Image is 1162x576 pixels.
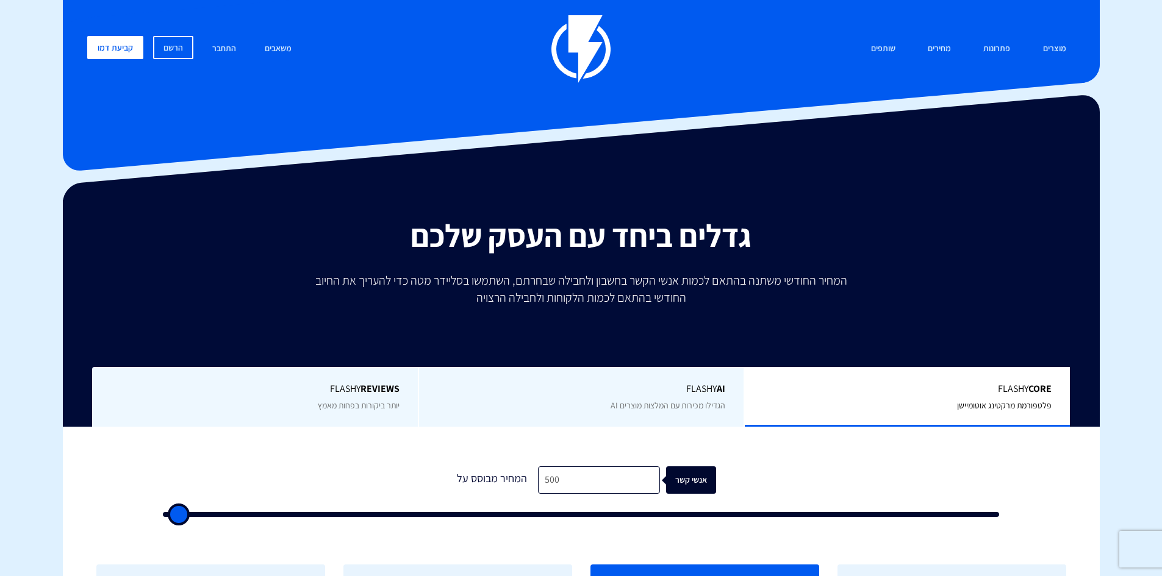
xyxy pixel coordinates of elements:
a: קביעת דמו [87,36,143,59]
a: הרשם [153,36,193,59]
span: Flashy [110,382,400,396]
a: מחירים [919,36,960,62]
span: פלטפורמת מרקטינג אוטומיישן [957,400,1052,411]
span: הגדילו מכירות עם המלצות מוצרים AI [611,400,725,411]
span: Flashy [763,382,1052,396]
p: המחיר החודשי משתנה בהתאם לכמות אנשי הקשר בחשבון ולחבילה שבחרתם, השתמשו בסליידר מטה כדי להעריך את ... [307,272,856,306]
a: שותפים [862,36,905,62]
div: המחיר מבוסס על [447,466,538,494]
span: יותר ביקורות בפחות מאמץ [318,400,400,411]
span: Flashy [437,382,726,396]
a: התחבר [203,36,245,62]
h2: גדלים ביחד עם העסק שלכם [72,218,1091,253]
b: AI [717,382,725,395]
b: REVIEWS [360,382,400,395]
b: Core [1028,382,1052,395]
a: פתרונות [974,36,1019,62]
a: מוצרים [1034,36,1075,62]
a: משאבים [256,36,301,62]
div: אנשי קשר [673,466,723,494]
